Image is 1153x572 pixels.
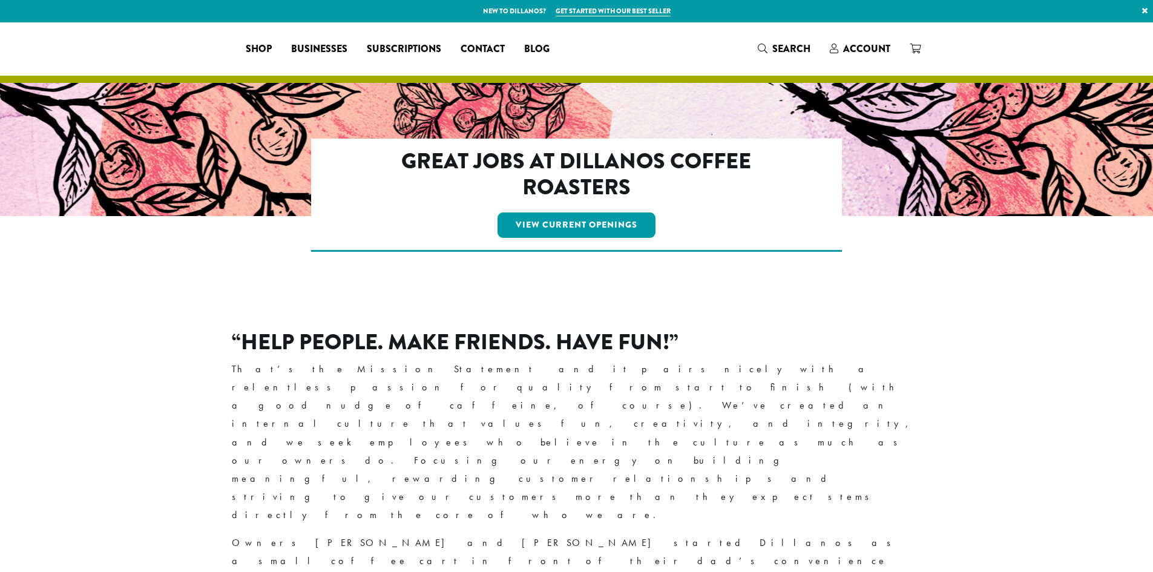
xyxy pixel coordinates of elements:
span: Account [843,42,890,56]
span: Businesses [291,42,347,57]
h2: Great Jobs at Dillanos Coffee Roasters [363,148,790,200]
span: Shop [246,42,272,57]
a: View Current Openings [498,212,655,238]
span: Subscriptions [367,42,441,57]
h2: “Help People. Make Friends. Have Fun!” [232,329,922,355]
span: Contact [461,42,505,57]
p: That’s the Mission Statement and it pairs nicely with a relentless passion for quality from start... [232,360,922,524]
a: Shop [236,39,281,59]
a: Search [748,39,820,59]
span: Blog [524,42,550,57]
a: Get started with our best seller [556,6,671,16]
span: Search [772,42,810,56]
